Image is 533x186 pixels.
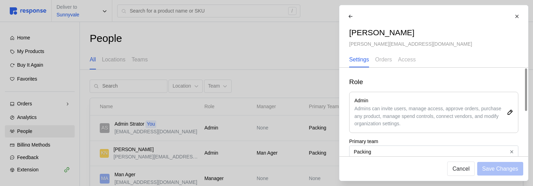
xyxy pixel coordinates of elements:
p: Orders [375,55,392,64]
p: Settings [349,55,369,64]
p: Admin [354,97,502,105]
div: Admins can invite users, manage access, approve orders, purchase any product, manage spend contro... [354,105,502,128]
button: Cancel [447,162,475,176]
button: Clear value [508,148,515,155]
input: Search for a team... [349,146,518,158]
p: Primary team [349,138,378,146]
p: Access [398,55,416,64]
p: [PERSON_NAME][EMAIL_ADDRESS][DOMAIN_NAME] [349,40,472,48]
p: Cancel [452,164,470,173]
h3: Role [349,77,518,87]
h2: [PERSON_NAME] [349,27,472,38]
